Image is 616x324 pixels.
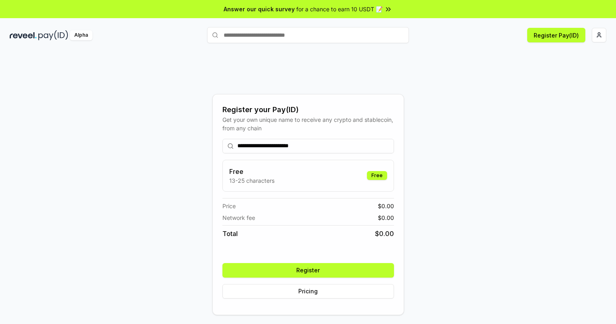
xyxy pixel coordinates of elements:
[10,30,37,40] img: reveel_dark
[222,229,238,238] span: Total
[222,115,394,132] div: Get your own unique name to receive any crypto and stablecoin, from any chain
[229,167,274,176] h3: Free
[224,5,295,13] span: Answer our quick survey
[378,213,394,222] span: $ 0.00
[222,263,394,278] button: Register
[222,202,236,210] span: Price
[527,28,585,42] button: Register Pay(ID)
[378,202,394,210] span: $ 0.00
[70,30,92,40] div: Alpha
[375,229,394,238] span: $ 0.00
[38,30,68,40] img: pay_id
[222,284,394,299] button: Pricing
[296,5,383,13] span: for a chance to earn 10 USDT 📝
[222,104,394,115] div: Register your Pay(ID)
[229,176,274,185] p: 13-25 characters
[222,213,255,222] span: Network fee
[367,171,387,180] div: Free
